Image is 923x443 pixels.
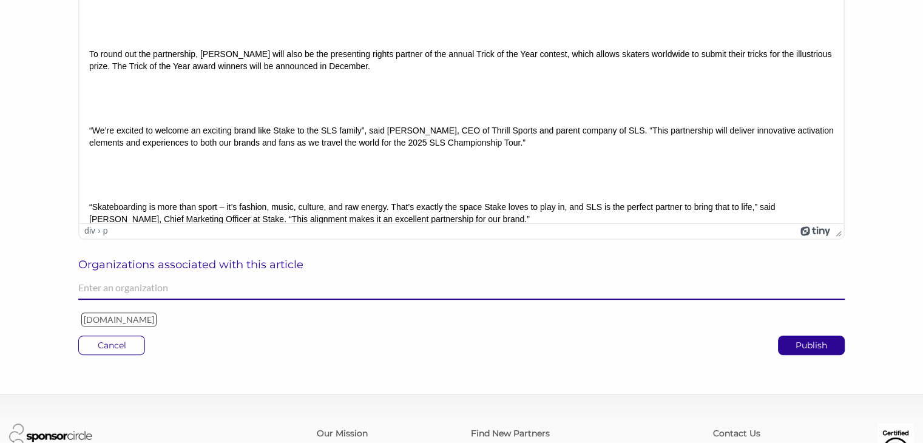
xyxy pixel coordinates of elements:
div: div [84,226,95,236]
a: Our Mission [317,428,368,439]
p: Publish [779,336,844,354]
div: › [98,226,101,236]
div: Press the Up and Down arrow keys to resize the editor. [831,224,844,238]
div: p [103,226,108,236]
h6: Organizations associated with this article [78,258,845,271]
input: Enter an organization [78,276,845,300]
a: Powered by Tiny [800,226,831,235]
span: “Skateboarding is more than sport – it’s fashion, music, culture, and raw energy. That’s exactly ... [10,211,695,233]
a: Find New Partners [471,428,550,439]
p: Cancel [79,336,144,354]
a: Contact Us [713,428,760,439]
